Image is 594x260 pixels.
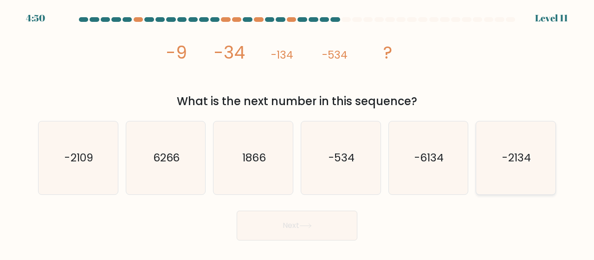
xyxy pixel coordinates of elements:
text: -2109 [65,150,93,166]
text: -2134 [503,150,531,166]
div: 4:50 [26,11,45,25]
tspan: -534 [322,47,348,62]
div: Level 11 [535,11,568,25]
tspan: ? [383,40,392,65]
text: -6134 [414,150,444,166]
tspan: -134 [271,47,293,62]
tspan: -9 [166,40,187,65]
text: -534 [329,150,355,166]
div: What is the next number in this sequence? [44,93,550,110]
button: Next [237,211,357,240]
text: 1866 [242,150,266,166]
text: 6266 [153,150,180,166]
tspan: -34 [214,40,245,65]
